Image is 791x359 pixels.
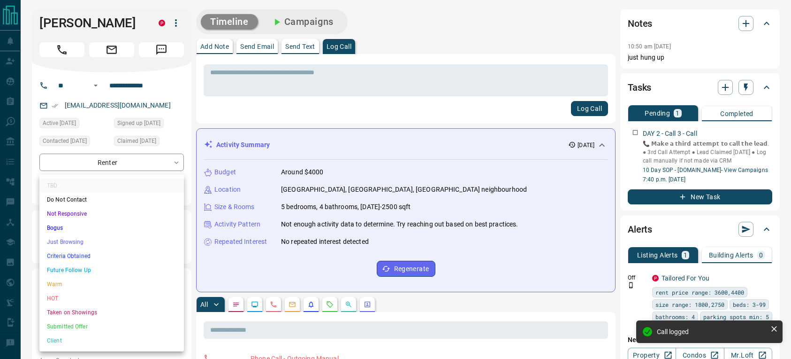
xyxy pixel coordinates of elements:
[39,193,184,207] li: Do Not Contact
[39,291,184,305] li: HOT
[39,221,184,235] li: Bogus
[39,277,184,291] li: Warm
[39,334,184,348] li: Client
[39,305,184,320] li: Taken on Showings
[39,249,184,263] li: Criteria Obtained
[39,320,184,334] li: Submitted Offer
[39,235,184,249] li: Just Browsing
[657,328,767,336] div: Call logged
[39,207,184,221] li: Not Responsive
[39,263,184,277] li: Future Follow Up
